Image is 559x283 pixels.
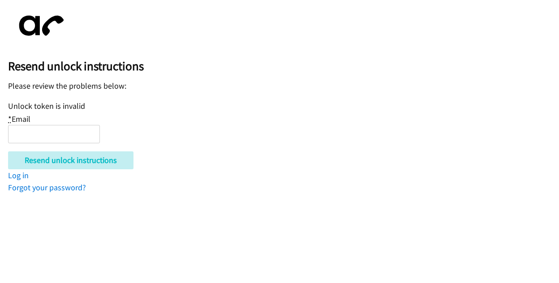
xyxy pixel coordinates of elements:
h2: Resend unlock instructions [8,59,559,74]
a: Forgot your password? [8,182,86,193]
p: Please review the problems below: [8,80,559,92]
input: Resend unlock instructions [8,151,133,169]
a: Log in [8,170,29,180]
img: aphone-8a226864a2ddd6a5e75d1ebefc011f4aa8f32683c2d82f3fb0802fe031f96514.svg [8,8,71,43]
label: Email [8,114,30,124]
span: Unlock token is invalid [8,101,85,111]
abbr: required [8,114,12,124]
